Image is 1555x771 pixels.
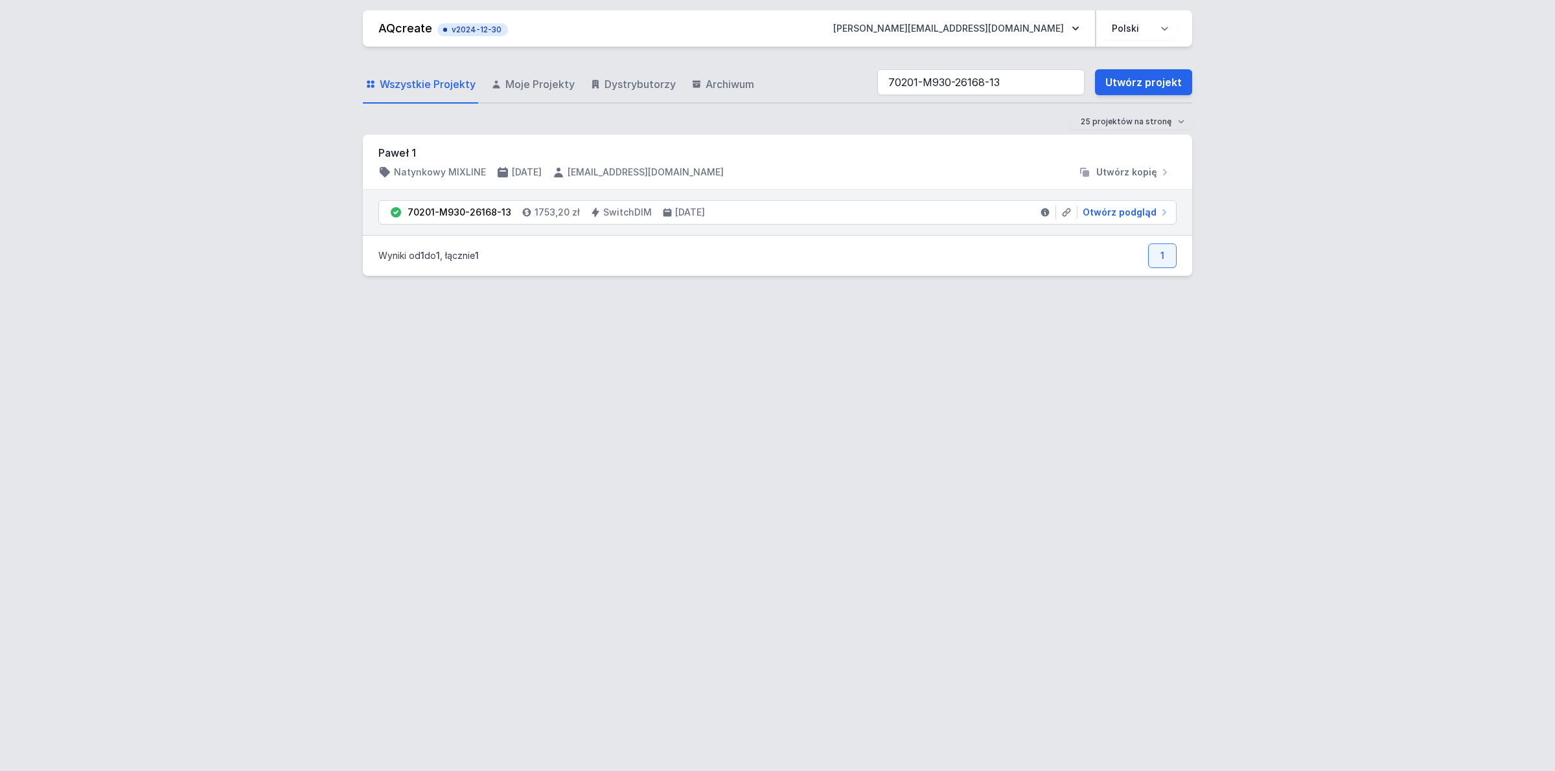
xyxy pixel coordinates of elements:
span: Utwórz kopię [1096,166,1157,179]
select: Wybierz język [1104,17,1177,40]
a: Otwórz podgląd [1077,206,1171,219]
span: 1 [475,250,479,261]
a: 1 [1148,243,1177,268]
h4: [DATE] [512,166,542,179]
span: Archiwum [706,76,754,92]
h4: [EMAIL_ADDRESS][DOMAIN_NAME] [568,166,724,179]
input: Szukaj wśród projektów i wersji... [877,69,1085,95]
span: Otwórz podgląd [1083,206,1157,219]
a: Wszystkie Projekty [363,66,478,104]
button: v2024-12-30 [437,21,508,36]
span: 1 [436,250,440,261]
span: Moje Projekty [505,76,575,92]
h4: 1753,20 zł [535,206,580,219]
a: Utwórz projekt [1095,69,1192,95]
div: 70201-M930-26168-13 [408,206,511,219]
h3: Paweł 1 [378,145,1177,161]
span: Dystrybutorzy [605,76,676,92]
span: v2024-12-30 [444,25,501,35]
button: Utwórz kopię [1073,166,1177,179]
a: AQcreate [378,21,432,35]
span: 1 [420,250,424,261]
button: [PERSON_NAME][EMAIL_ADDRESS][DOMAIN_NAME] [823,17,1090,40]
span: Wszystkie Projekty [380,76,476,92]
h4: Natynkowy MIXLINE [394,166,486,179]
a: Moje Projekty [489,66,577,104]
p: Wyniki od do , łącznie [378,249,479,262]
a: Archiwum [689,66,757,104]
h4: SwitchDIM [603,206,652,219]
a: Dystrybutorzy [588,66,678,104]
h4: [DATE] [675,206,705,219]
